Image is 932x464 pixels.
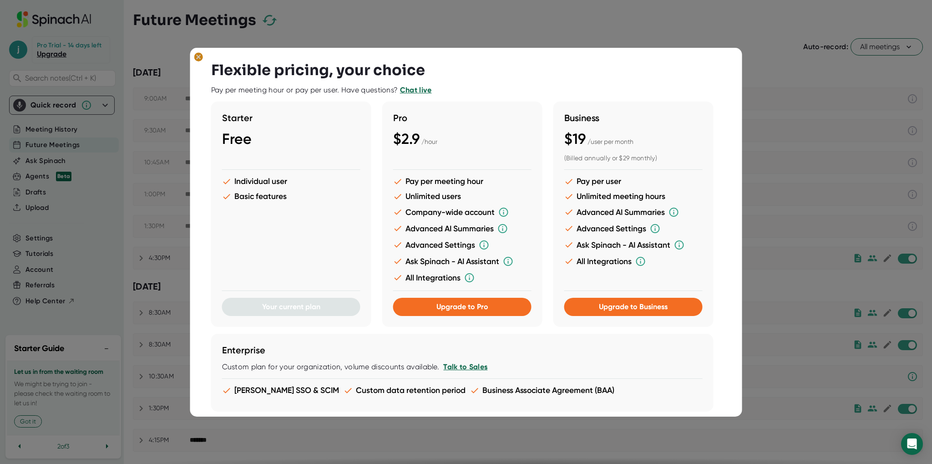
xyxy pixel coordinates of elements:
li: Unlimited users [393,192,532,201]
div: Custom plan for your organization, volume discounts available. [222,362,703,372]
span: Your current plan [262,302,320,311]
li: Pay per user [564,177,703,186]
div: (Billed annually or $29 monthly) [564,154,703,163]
li: Custom data retention period [344,386,466,395]
h3: Pro [393,112,532,123]
span: / hour [421,138,437,145]
button: Your current plan [222,298,360,316]
span: Upgrade to Pro [436,302,488,311]
h3: Starter [222,112,360,123]
div: Open Intercom Messenger [901,433,923,455]
a: Chat live [400,86,432,94]
li: Business Associate Agreement (BAA) [470,386,614,395]
div: Pay per meeting hour or pay per user. Have questions? [211,86,432,95]
li: Advanced Settings [564,223,703,234]
li: Individual user [222,177,360,186]
h3: Enterprise [222,345,703,356]
li: Advanced AI Summaries [393,223,532,234]
span: / user per month [588,138,633,145]
span: $19 [564,130,586,148]
li: [PERSON_NAME] SSO & SCIM [222,386,339,395]
li: All Integrations [393,272,532,283]
li: Company-wide account [393,207,532,218]
li: All Integrations [564,256,703,267]
li: Advanced AI Summaries [564,207,703,218]
span: Free [222,130,252,148]
li: Advanced Settings [393,240,532,250]
li: Unlimited meeting hours [564,192,703,201]
h3: Flexible pricing, your choice [211,61,425,79]
span: Upgrade to Business [599,302,668,311]
button: Upgrade to Pro [393,298,532,316]
button: Upgrade to Business [564,298,703,316]
li: Basic features [222,192,360,201]
li: Pay per meeting hour [393,177,532,186]
span: $2.9 [393,130,420,148]
li: Ask Spinach - AI Assistant [564,240,703,250]
a: Talk to Sales [443,362,487,371]
h3: Business [564,112,703,123]
li: Ask Spinach - AI Assistant [393,256,532,267]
